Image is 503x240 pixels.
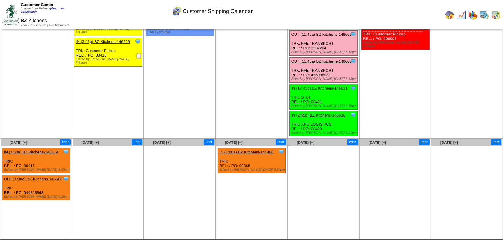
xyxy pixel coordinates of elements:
[291,113,345,117] a: IN (2:45p) BZ Kitchens-146630
[183,8,253,15] span: Customer Shipping Calendar
[291,59,352,64] a: OUT (11:45a) BZ Kitchens-146666
[172,6,182,16] img: calendarcustomer.gif
[350,58,356,64] img: Tooltip
[2,175,70,200] div: TRK: REL: / PO: 044818868
[350,85,356,91] img: Tooltip
[276,139,286,145] button: Print
[218,148,286,173] div: TRK: REL: / PO: 00368
[219,150,273,154] a: IN (1:00a) BZ Kitchens-144460
[21,7,64,14] a: (Return to Dashboard)
[10,140,27,145] a: [DATE] [+]
[21,18,47,23] span: BZ Kitchens
[347,139,358,145] button: Print
[278,149,284,155] img: Tooltip
[291,104,357,108] div: Edited by [PERSON_NAME] [DATE] 5:15pm
[456,10,466,20] img: line_graph.gif
[291,50,357,54] div: Edited by [PERSON_NAME] [DATE] 5:12pm
[204,139,214,145] button: Print
[4,195,70,199] div: Edited by [PERSON_NAME] [DATE] 6:28pm
[219,168,285,172] div: Edited by [PERSON_NAME] [DATE] 5:20pm
[76,58,142,65] div: Edited by [PERSON_NAME] [DATE] 5:14pm
[225,140,243,145] a: [DATE] [+]
[440,140,458,145] a: [DATE] [+]
[4,150,58,154] a: IN (1:00a) BZ Kitchens-146619
[291,77,357,81] div: Edited by [PERSON_NAME] [DATE] 5:13pm
[21,24,69,27] span: Thank You for Being Our Customer!
[2,148,70,173] div: TRK: REL: / PO: 00415
[153,140,171,145] a: [DATE] [+]
[289,58,357,83] div: TRK: FFE TRANSPORT REL: / PO: 456998988
[74,38,142,67] div: TRK: Customer Pickup REL: / PO: 00418
[350,31,356,37] img: Tooltip
[291,86,347,90] a: IN (12:45p) BZ Kitchens-146631
[289,31,357,56] div: TRK: FFE TRANSPORT REL: / PO: 3237204
[76,39,130,44] a: IN (3:45p) BZ Kitchens-146629
[4,177,62,181] a: OUT (1:00a) BZ Kitchens-146663
[132,139,142,145] button: Print
[297,140,314,145] a: [DATE] [+]
[419,139,430,145] button: Print
[4,168,70,172] div: Edited by [PERSON_NAME] [DATE] 9:55pm
[135,38,141,44] img: Tooltip
[479,10,489,20] img: calendarprod.gif
[369,140,386,145] a: [DATE] [+]
[2,5,19,25] img: ZoRoCo_Logo(Green%26Foil)%20jpg.webp
[63,176,69,182] img: Tooltip
[468,10,478,20] img: graph.gif
[289,111,357,136] div: TRK: XPO LOGISTICS REL: / PO: 00420
[350,112,356,118] img: Tooltip
[21,7,64,14] span: Logged in as Dpieters
[491,10,501,20] img: calendarinout.gif
[136,53,142,59] img: Receiving Document
[445,10,455,20] img: home.gif
[63,149,69,155] img: Tooltip
[81,140,99,145] a: [DATE] [+]
[491,139,501,145] button: Print
[60,139,71,145] button: Print
[289,84,357,110] div: TRK: STBI REL: / PO: 00421
[291,131,357,135] div: Edited by [PERSON_NAME] [DATE] 8:01pm
[291,32,352,37] a: OUT (11:45a) BZ Kitchens-146665
[363,41,429,48] div: Edited by [PERSON_NAME] [DATE] 4:25pm
[21,2,53,7] span: Customer Center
